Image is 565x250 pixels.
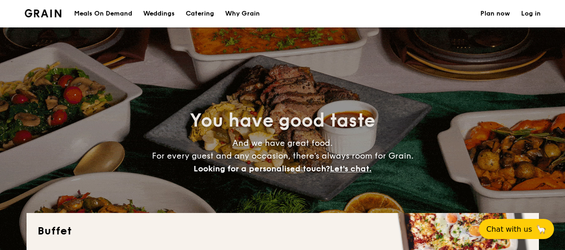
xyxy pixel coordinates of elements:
img: Grain [25,9,62,17]
span: Let's chat. [330,164,371,174]
span: 🦙 [536,224,547,234]
span: Looking for a personalised touch? [194,164,330,174]
span: Chat with us [486,225,532,234]
span: And we have great food. For every guest and any occasion, there’s always room for Grain. [152,138,414,174]
button: Chat with us🦙 [479,219,554,239]
h2: Buffet [38,224,528,239]
a: Logotype [25,9,62,17]
span: You have good taste [190,110,375,132]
